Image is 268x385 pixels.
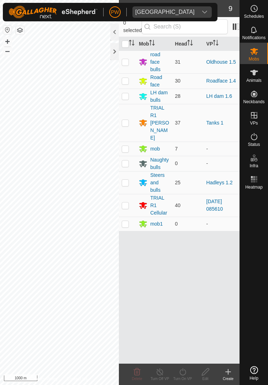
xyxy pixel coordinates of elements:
div: Naughty bulls [150,156,169,171]
span: 40 [175,202,181,208]
span: Delete [132,377,142,381]
span: Schedules [244,14,264,19]
span: Animals [246,78,262,83]
div: Create [217,376,240,381]
span: Notifications [242,36,266,40]
button: Reset Map [3,26,12,34]
span: PW [111,9,119,16]
div: TRIAL R1 [PERSON_NAME] [150,104,169,142]
a: Roadface 1.4 [206,78,236,84]
div: Edit [194,376,217,381]
div: mob1 [150,220,163,228]
td: - [204,156,240,171]
span: Neckbands [243,100,264,104]
span: Help [249,376,258,380]
a: Tanks 1 [206,120,224,126]
td: - [204,217,240,231]
span: 25 [175,180,181,185]
input: Search (S) [142,19,228,34]
span: Kawhia Farm [132,6,198,18]
span: VPs [250,121,258,125]
span: 0 [175,160,178,166]
div: road face bulls [150,51,169,73]
div: Turn On VP [171,376,194,381]
span: 9 [228,3,232,14]
div: Turn Off VP [148,376,171,381]
div: [GEOGRAPHIC_DATA] [135,9,195,15]
div: TRIAL R1 Cellular [150,194,169,217]
span: Infra [249,164,258,168]
a: Contact Us [67,376,88,382]
span: 31 [175,59,181,65]
th: VP [204,37,240,51]
th: Mob [136,37,172,51]
div: Steers and bulls [150,172,169,194]
span: Mobs [249,57,259,61]
a: Oldhouse 1.5 [206,59,236,65]
p-sorticon: Activate to sort [213,41,219,47]
a: Hadleys 1.2 [206,180,233,185]
span: 0 selected [123,19,142,34]
span: Status [248,142,260,147]
a: LH dam 1.6 [206,93,232,99]
span: 37 [175,120,181,126]
div: dropdown trigger [198,6,212,18]
p-sorticon: Activate to sort [129,41,135,47]
div: mob [150,145,160,153]
th: Head [172,37,204,51]
span: 7 [175,146,178,152]
div: Road face [150,74,169,89]
button: – [3,47,12,55]
span: 0 [175,221,178,227]
p-sorticon: Activate to sort [187,41,193,47]
span: Heatmap [245,185,263,189]
button: Map Layers [16,26,24,35]
div: LH dam bulls [150,89,169,104]
span: 30 [175,78,181,84]
button: + [3,37,12,46]
img: Gallagher Logo [9,6,98,19]
span: 28 [175,93,181,99]
a: [DATE] 085610 [206,199,223,212]
td: - [204,142,240,156]
a: Privacy Policy [31,376,58,382]
a: Help [240,363,268,383]
p-sorticon: Activate to sort [149,41,155,47]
